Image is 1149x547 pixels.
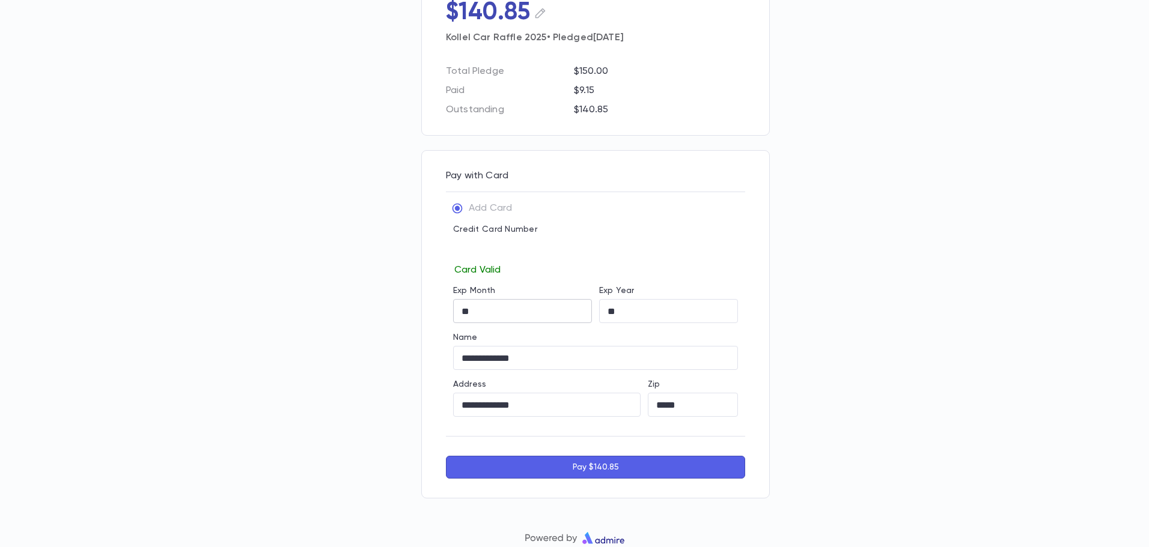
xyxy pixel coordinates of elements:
p: Pay with Card [446,170,745,182]
p: $150.00 [574,65,745,77]
label: Zip [648,379,660,389]
iframe: card [453,238,738,262]
p: Credit Card Number [453,225,738,234]
label: Exp Year [599,286,634,295]
label: Exp Month [453,286,495,295]
p: Paid [446,85,567,97]
p: Outstanding [446,104,567,116]
label: Name [453,333,478,342]
p: Card Valid [453,262,738,276]
p: $9.15 [574,85,745,97]
label: Address [453,379,486,389]
p: $140.85 [574,104,745,116]
p: Add Card [469,202,512,214]
p: Total Pledge [446,65,567,77]
p: Kollel Car Raffle 2025 • Pledged [DATE] [446,27,745,44]
button: Pay $140.85 [446,456,745,479]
